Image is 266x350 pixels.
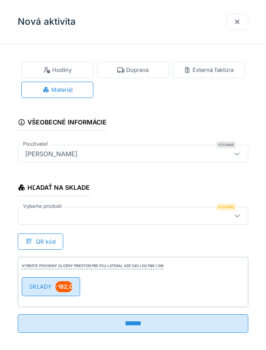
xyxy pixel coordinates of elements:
[126,67,149,73] font: Doprava
[18,16,76,27] font: Nová aktivita
[36,238,56,245] font: QR kód
[22,263,163,268] font: Vyberte pôvodný úložný priestor pre FEU LATERAL ASP 24V LED P&R 1.5M
[51,87,73,93] font: Materiál
[193,67,234,73] font: Externá faktúra
[27,118,107,126] font: Všeobecné informácie
[27,184,90,191] font: Hľadať na sklade
[218,205,234,209] font: Povinné
[218,143,234,147] font: Povinné
[25,150,77,158] font: [PERSON_NAME]
[55,283,73,290] font: -182,0
[29,283,52,290] font: SKLADY
[23,141,48,147] font: Používateľ
[23,203,62,209] font: Vyberte produkt
[52,67,72,73] font: Hodiny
